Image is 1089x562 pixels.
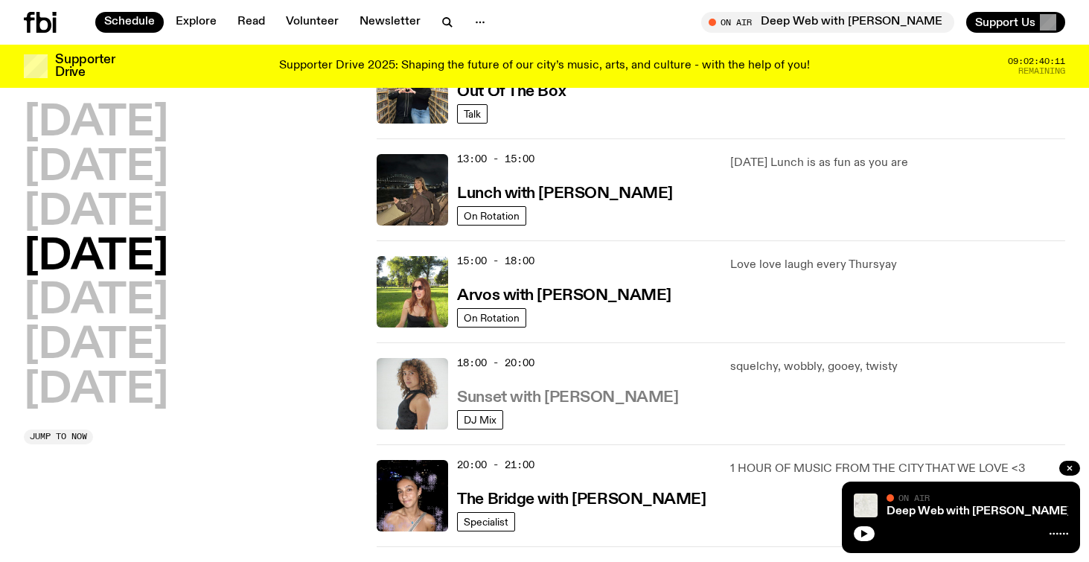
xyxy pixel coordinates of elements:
[24,281,168,322] button: [DATE]
[24,325,168,367] button: [DATE]
[464,312,520,323] span: On Rotation
[351,12,429,33] a: Newsletter
[457,183,672,202] a: Lunch with [PERSON_NAME]
[898,493,930,502] span: On Air
[457,410,503,430] a: DJ Mix
[966,12,1065,33] button: Support Us
[24,147,168,189] button: [DATE]
[277,12,348,33] a: Volunteer
[730,256,1065,274] p: Love love laugh every Thursyay
[24,192,168,234] button: [DATE]
[464,108,481,119] span: Talk
[730,460,1065,478] p: 1 HOUR OF MUSIC FROM THE CITY THAT WE LOVE <3
[457,492,706,508] h3: The Bridge with [PERSON_NAME]
[457,84,566,100] h3: Out Of The Box
[457,104,488,124] a: Talk
[377,256,448,328] img: Lizzie Bowles is sitting in a bright green field of grass, with dark sunglasses and a black top. ...
[24,103,168,144] button: [DATE]
[279,60,810,73] p: Supporter Drive 2025: Shaping the future of our city’s music, arts, and culture - with the help o...
[464,414,496,425] span: DJ Mix
[95,12,164,33] a: Schedule
[457,489,706,508] a: The Bridge with [PERSON_NAME]
[730,154,1065,172] p: [DATE] Lunch is as fun as you are
[457,254,534,268] span: 15:00 - 18:00
[457,387,678,406] a: Sunset with [PERSON_NAME]
[377,358,448,430] img: Tangela looks past her left shoulder into the camera with an inquisitive look. She is wearing a s...
[377,154,448,226] img: Izzy Page stands above looking down at Opera Bar. She poses in front of the Harbour Bridge in the...
[55,54,115,79] h3: Supporter Drive
[167,12,226,33] a: Explore
[457,206,526,226] a: On Rotation
[457,390,678,406] h3: Sunset with [PERSON_NAME]
[730,358,1065,376] p: squelchy, wobbly, gooey, twisty
[457,81,566,100] a: Out Of The Box
[464,210,520,221] span: On Rotation
[457,458,534,472] span: 20:00 - 21:00
[1018,67,1065,75] span: Remaining
[464,516,508,527] span: Specialist
[701,12,954,33] button: On AirDeep Web with [PERSON_NAME]
[1008,57,1065,66] span: 09:02:40:11
[457,308,526,328] a: On Rotation
[457,186,672,202] h3: Lunch with [PERSON_NAME]
[975,16,1035,29] span: Support Us
[457,152,534,166] span: 13:00 - 15:00
[377,52,448,124] img: Matt and Kate stand in the music library and make a heart shape with one hand each.
[457,288,671,304] h3: Arvos with [PERSON_NAME]
[30,432,87,441] span: Jump to now
[887,505,1071,517] a: Deep Web with [PERSON_NAME]
[24,370,168,412] button: [DATE]
[24,430,93,444] button: Jump to now
[457,356,534,370] span: 18:00 - 20:00
[24,237,168,278] button: [DATE]
[229,12,274,33] a: Read
[457,512,515,531] a: Specialist
[457,285,671,304] a: Arvos with [PERSON_NAME]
